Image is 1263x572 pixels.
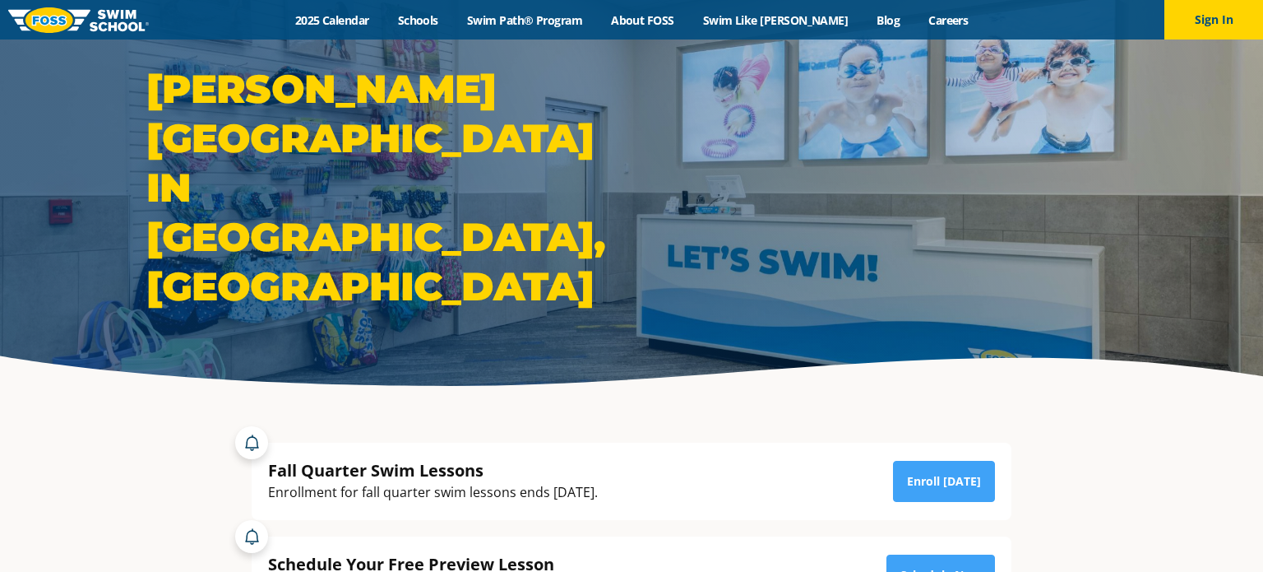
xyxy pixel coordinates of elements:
a: Enroll [DATE] [893,461,995,502]
a: About FOSS [597,12,689,28]
a: 2025 Calendar [280,12,383,28]
a: Swim Path® Program [452,12,596,28]
a: Swim Like [PERSON_NAME] [688,12,863,28]
a: Careers [914,12,983,28]
h1: [PERSON_NAME][GEOGRAPHIC_DATA] in [GEOGRAPHIC_DATA], [GEOGRAPHIC_DATA] [146,64,623,311]
a: Blog [863,12,914,28]
div: Fall Quarter Swim Lessons [268,459,598,481]
a: Schools [383,12,452,28]
div: Enrollment for fall quarter swim lessons ends [DATE]. [268,481,598,504]
img: FOSS Swim School Logo [8,7,149,33]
